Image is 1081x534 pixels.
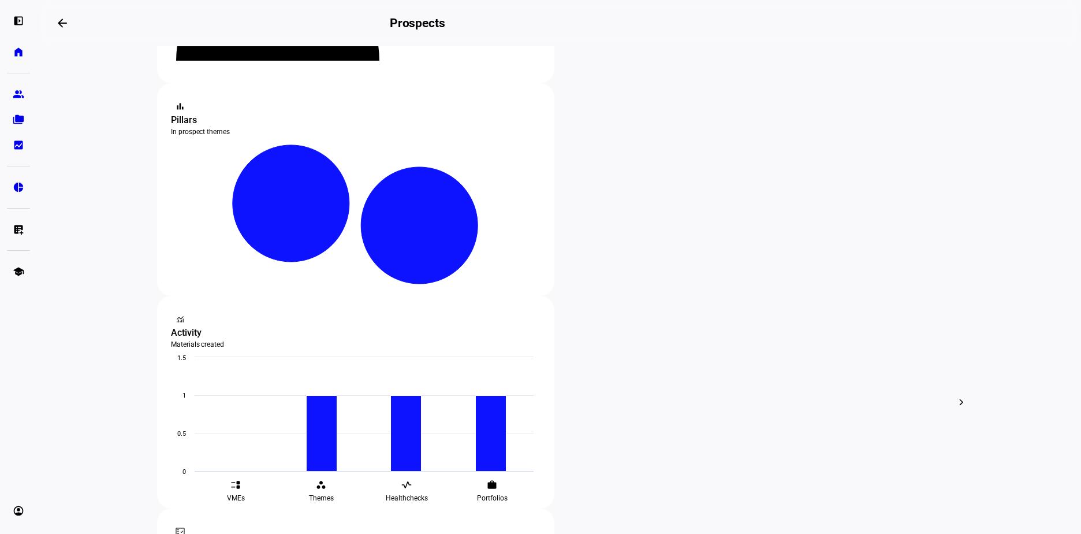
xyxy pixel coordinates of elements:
text: 0.5 [177,430,186,437]
eth-mat-symbol: event_list [230,480,241,490]
eth-mat-symbol: vital_signs [401,480,412,490]
eth-mat-symbol: pie_chart [13,181,24,193]
span: Healthchecks [386,494,428,503]
a: pie_chart [7,176,30,199]
eth-mat-symbol: work [487,480,497,490]
a: bid_landscape [7,133,30,157]
a: folder_copy [7,108,30,131]
mat-icon: monitoring [174,313,186,325]
text: 1.5 [177,354,186,362]
eth-mat-symbol: group [13,88,24,100]
div: Materials created [171,340,540,349]
eth-mat-symbol: account_circle [13,505,24,517]
h2: Prospects [390,16,445,30]
span: Portfolios [477,494,508,503]
span: Themes [309,494,334,503]
a: group [7,83,30,106]
eth-mat-symbol: folder_copy [13,114,24,125]
text: 0 [182,468,186,476]
div: Pillars [171,113,540,127]
eth-mat-symbol: workspaces [316,480,326,490]
eth-mat-symbol: bid_landscape [13,139,24,151]
mat-icon: arrow_backwards [55,16,69,30]
div: In prospect themes [171,127,540,136]
a: home [7,40,30,64]
span: VMEs [227,494,245,503]
eth-mat-symbol: left_panel_open [13,15,24,27]
div: Activity [171,326,540,340]
mat-icon: chevron_right [955,395,968,409]
mat-icon: bar_chart [174,101,186,112]
eth-mat-symbol: list_alt_add [13,224,24,235]
eth-mat-symbol: home [13,46,24,58]
eth-mat-symbol: school [13,266,24,277]
text: 1 [182,392,186,399]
